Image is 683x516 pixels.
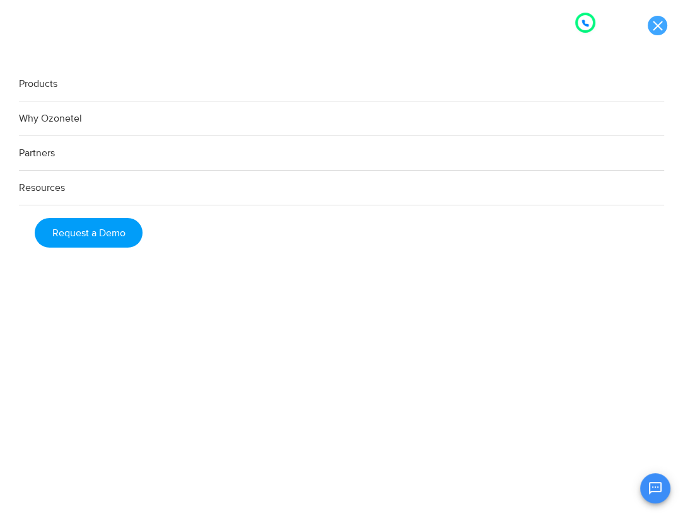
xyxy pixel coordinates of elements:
[640,473,670,503] button: Open chat
[19,136,664,171] a: Partners
[19,171,664,205] a: Resources
[19,101,664,136] a: Why Ozonetel
[19,67,664,101] a: Products
[35,218,143,248] a: Request a Demo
